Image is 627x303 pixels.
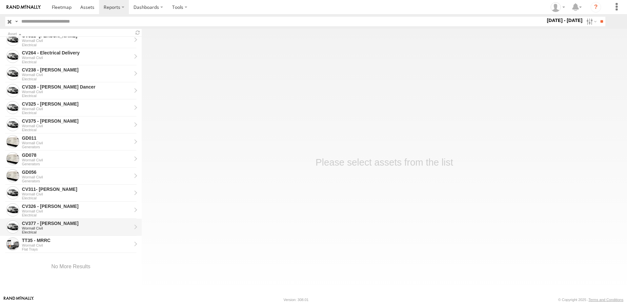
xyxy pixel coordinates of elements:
[22,247,131,251] div: Flat Trays
[22,169,131,175] div: GD056 - View Asset History
[22,209,131,213] div: Wormall Civil
[22,124,131,128] div: Wormall Civil
[589,298,623,302] a: Terms and Conditions
[22,107,131,111] div: Wormall Civil
[584,17,598,26] label: Search Filter Options
[22,192,131,196] div: Wormall Civil
[22,237,131,243] div: TT35 - MRRC - View Asset History
[22,230,131,234] div: Electrical
[22,141,131,145] div: Wormall Civil
[22,203,131,209] div: CV326 - Simon Green - View Asset History
[22,175,131,179] div: Wormall Civil
[8,32,131,36] div: Click to Sort
[22,196,131,200] div: Electrical
[22,39,131,43] div: Wormall Civil
[22,94,131,98] div: Electrical
[22,226,131,230] div: Wormall Civil
[22,179,131,183] div: Generators
[14,17,19,26] label: Search Query
[4,296,34,303] a: Visit our Website
[22,77,131,81] div: Electrical
[22,111,131,115] div: Electrical
[22,56,131,60] div: Wormall Civil
[22,60,131,64] div: Electrical
[22,158,131,162] div: Wormall Civil
[22,118,131,124] div: CV375 - Steve Taylor - View Asset History
[558,298,623,302] div: © Copyright 2025 -
[22,67,131,73] div: CV238 - Kim Walsh - View Asset History
[22,128,131,132] div: Electrical
[591,2,601,12] i: ?
[22,213,131,217] div: Electrical
[548,2,567,12] div: Sean Cosgriff
[22,243,131,247] div: Wormall Civil
[22,145,131,149] div: Generators
[284,298,309,302] div: Version: 308.01
[22,186,131,192] div: CV311- Selina Diersson - View Asset History
[22,50,131,56] div: CV264 - Electrical Delivery - View Asset History
[22,90,131,94] div: Wormall Civil
[22,220,131,226] div: CV377 - Joel Mcsherry - View Asset History
[546,17,584,24] label: [DATE] - [DATE]
[22,84,131,90] div: CV328 - Mathew Dancer - View Asset History
[22,43,131,47] div: Electrical
[22,162,131,166] div: Generators
[134,30,142,36] span: Refresh
[22,101,131,107] div: CV325 - HAYDYN INNESS - View Asset History
[22,73,131,77] div: Wormall Civil
[7,5,41,10] img: rand-logo.svg
[22,135,131,141] div: GD011 - View Asset History
[22,152,131,158] div: GD078 - View Asset History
